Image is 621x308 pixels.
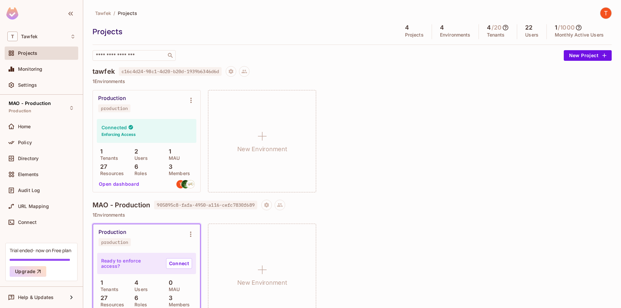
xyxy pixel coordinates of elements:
[18,51,37,56] span: Projects
[237,278,287,288] h1: New Environment
[101,258,161,269] p: Ready to enforce access?
[97,279,103,286] p: 1
[9,101,51,106] span: MAO - Production
[165,302,190,307] p: Members
[405,32,424,38] p: Projects
[165,287,180,292] p: MAU
[6,7,18,20] img: SReyMgAAAABJRU5ErkJggg==
[93,201,150,209] h4: MAO - Production
[184,228,197,241] button: Environment settings
[97,295,107,301] p: 27
[555,24,557,31] h5: 1
[101,240,128,245] div: production
[131,287,148,292] p: Users
[165,163,172,170] p: 3
[558,24,575,31] h5: / 1000
[10,247,71,254] div: Trial ended- now on Free plan
[487,32,505,38] p: Tenants
[600,8,611,19] img: Tawfek Daghistani
[97,287,118,292] p: Tenants
[102,124,127,131] h4: Connected
[186,180,195,188] img: tareqmozayek@gmail.com
[131,163,138,170] p: 6
[97,148,103,155] p: 1
[99,229,126,236] div: Production
[487,24,491,31] h5: 4
[101,106,128,111] div: production
[165,295,172,301] p: 3
[18,295,54,300] span: Help & Updates
[118,10,137,16] span: Projects
[21,34,38,39] span: Workspace: Tawfek
[18,204,49,209] span: URL Mapping
[119,67,222,76] span: c16c4d24-98c1-4d20-b20d-1939b6346d6d
[97,163,107,170] p: 27
[102,132,136,138] h6: Enforcing Access
[93,67,115,75] h4: tawfek
[98,95,126,102] div: Production
[10,266,46,277] button: Upgrade
[131,302,147,307] p: Roles
[18,220,37,225] span: Connect
[18,82,37,88] span: Settings
[93,79,612,84] p: 1 Environments
[7,32,18,41] span: T
[131,295,138,301] p: 6
[18,156,39,161] span: Directory
[131,155,148,161] p: Users
[95,10,111,16] span: Tawfek
[18,188,40,193] span: Audit Log
[237,144,287,154] h1: New Environment
[97,171,124,176] p: Resources
[166,258,192,269] a: Connect
[131,148,138,155] p: 2
[405,24,409,31] h5: 4
[555,32,604,38] p: Monthly Active Users
[181,180,190,188] img: yasserjamalaldeen@gmail.com
[97,302,124,307] p: Resources
[93,27,394,37] div: Projects
[18,124,31,129] span: Home
[440,24,444,31] h5: 4
[165,171,190,176] p: Members
[525,32,538,38] p: Users
[165,155,180,161] p: MAU
[113,10,115,16] li: /
[18,172,39,177] span: Elements
[184,94,198,107] button: Environment settings
[176,180,185,188] img: tawfekov@gmail.com
[93,212,612,218] p: 1 Environments
[261,203,272,209] span: Project settings
[131,171,147,176] p: Roles
[9,108,32,114] span: Production
[96,179,142,189] button: Open dashboard
[165,148,171,155] p: 1
[165,279,173,286] p: 0
[226,69,236,76] span: Project settings
[18,66,43,72] span: Monitoring
[525,24,532,31] h5: 22
[492,24,502,31] h5: / 20
[97,155,118,161] p: Tenants
[18,140,32,145] span: Policy
[564,50,612,61] button: New Project
[154,201,257,209] span: 905895c8-fafa-4950-a116-cefc7830f689
[440,32,471,38] p: Environments
[131,279,138,286] p: 4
